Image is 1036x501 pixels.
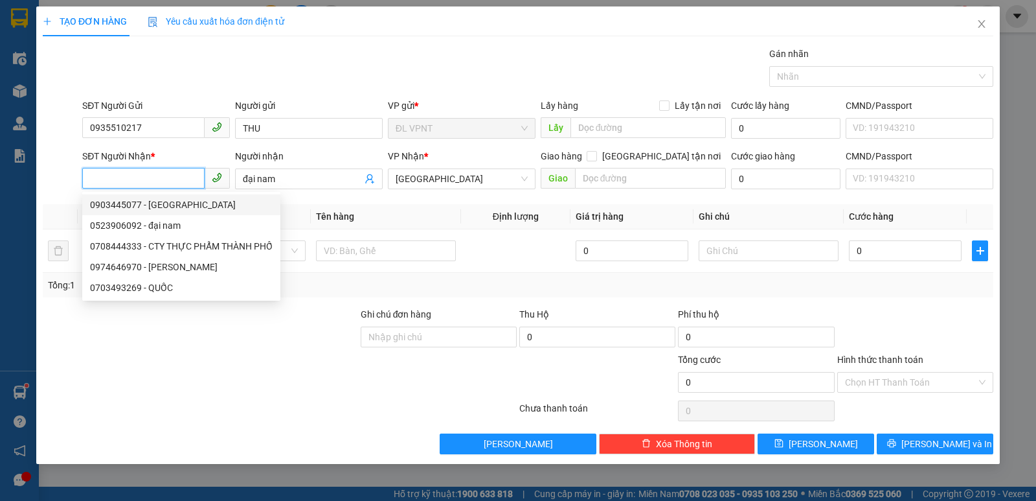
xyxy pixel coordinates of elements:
span: [PERSON_NAME] [484,437,553,451]
div: 0708444333 - CTY THỰC PHẨM THÀNH PHỐ [90,239,273,253]
span: Giá trị hàng [576,211,624,222]
label: Cước lấy hàng [731,100,789,111]
div: 0703493269 - QUỐC [82,277,280,298]
span: Lấy [541,117,570,138]
span: Thu Hộ [519,309,549,320]
span: phone [212,172,222,183]
img: logo.jpg [16,16,81,81]
div: CMND/Passport [846,149,993,163]
span: plus [43,17,52,26]
label: Ghi chú đơn hàng [361,309,432,320]
img: icon [148,17,158,27]
input: Dọc đường [570,117,726,138]
span: ĐL Quận 1 [396,169,528,189]
span: Lấy hàng [541,100,578,111]
div: Người gửi [235,99,383,113]
button: plus [972,240,988,261]
span: Giao [541,168,575,189]
button: save[PERSON_NAME] [758,434,874,454]
div: 0523906092 - đại nam [90,218,273,233]
input: Dọc đường [575,168,726,189]
div: CMND/Passport [846,99,993,113]
span: Tổng cước [678,355,721,365]
b: Gửi khách hàng [80,19,128,80]
span: TẠO ĐƠN HÀNG [43,16,127,27]
div: 0974646970 - THẢO [82,257,280,277]
span: [GEOGRAPHIC_DATA] tận nơi [597,149,726,163]
div: Người nhận [235,149,383,163]
button: deleteXóa Thông tin [599,434,755,454]
span: ĐL VPNT [396,119,528,138]
b: Phúc An Express [16,84,67,167]
div: Tổng: 1 [48,278,401,292]
span: Xóa Thông tin [656,437,712,451]
button: printer[PERSON_NAME] và In [877,434,993,454]
div: 0708444333 - CTY THỰC PHẨM THÀNH PHỐ [82,236,280,257]
input: Cước giao hàng [731,169,840,189]
span: Yêu cầu xuất hóa đơn điện tử [148,16,284,27]
div: VP gửi [388,99,535,113]
span: Giao hàng [541,151,582,161]
button: Close [963,6,1000,43]
div: 0703493269 - QUỐC [90,281,273,295]
div: 0903445077 - [GEOGRAPHIC_DATA] [90,198,273,212]
span: delete [642,439,651,449]
input: Ghi Chú [699,240,839,261]
span: Lấy tận nơi [670,99,726,113]
label: Gán nhãn [769,49,809,59]
button: delete [48,240,69,261]
span: [PERSON_NAME] và In [901,437,992,451]
span: Định lượng [493,211,539,222]
input: VD: Bàn, Ghế [316,240,456,261]
input: Ghi chú đơn hàng [361,327,517,347]
div: Phí thu hộ [678,307,834,327]
span: [PERSON_NAME] [789,437,858,451]
span: plus [973,246,987,256]
div: 0974646970 - [PERSON_NAME] [90,260,273,274]
span: Cước hàng [849,211,894,222]
span: save [774,439,783,449]
span: Tên hàng [316,211,354,222]
span: printer [887,439,896,449]
span: user-add [365,174,375,184]
div: 0903445077 - HOÀNG HUY [82,194,280,215]
input: 0 [576,240,688,261]
span: close [976,19,987,29]
th: Ghi chú [693,204,844,229]
div: SĐT Người Gửi [82,99,230,113]
span: phone [212,122,222,132]
b: [DOMAIN_NAME] [109,49,178,60]
button: [PERSON_NAME] [440,434,596,454]
label: Cước giao hàng [731,151,795,161]
div: Chưa thanh toán [518,401,677,424]
span: VP Nhận [388,151,424,161]
img: logo.jpg [141,16,172,47]
div: SĐT Người Nhận [82,149,230,163]
li: (c) 2017 [109,62,178,78]
div: 0523906092 - đại nam [82,215,280,236]
input: Cước lấy hàng [731,118,840,139]
label: Hình thức thanh toán [837,355,923,365]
